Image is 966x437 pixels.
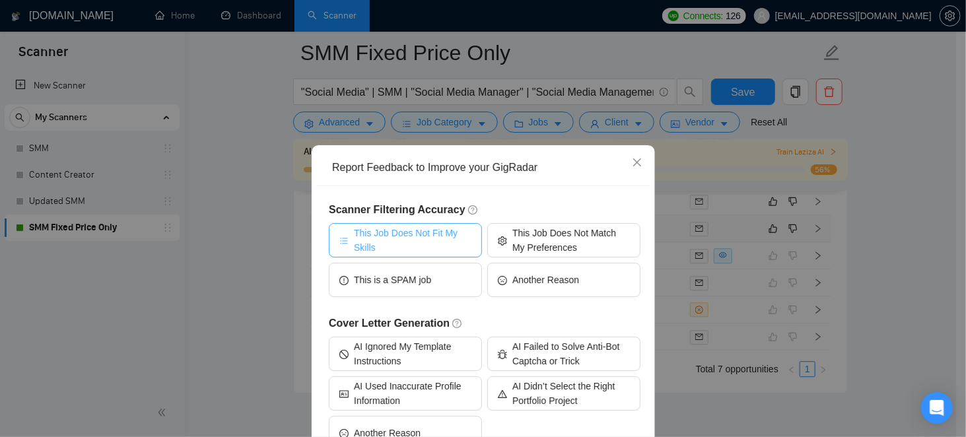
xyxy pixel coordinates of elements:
span: frown [498,275,507,285]
button: Close [619,145,655,181]
span: AI Used Inaccurate Profile Information [354,379,471,408]
div: Open Intercom Messenger [921,392,953,424]
h5: Scanner Filtering Accuracy [329,202,640,218]
h5: Cover Letter Generation [329,316,640,331]
span: bug [498,349,507,358]
button: frownAnother Reason [487,263,640,297]
button: stopAI Ignored My Template Instructions [329,337,482,371]
span: close [632,157,642,168]
span: question-circle [452,318,463,329]
button: barsThis Job Does Not Fit My Skills [329,223,482,257]
span: question-circle [467,205,478,215]
span: Another Reason [512,273,579,287]
button: settingThis Job Does Not Match My Preferences [487,223,640,257]
span: exclamation-circle [339,275,349,285]
div: Report Feedback to Improve your GigRadar [332,160,644,175]
span: This is a SPAM job [354,273,431,287]
span: bars [339,235,349,245]
span: setting [498,235,507,245]
span: AI Failed to Solve Anti-Bot Captcha or Trick [512,339,630,368]
span: AI Ignored My Template Instructions [354,339,471,368]
span: stop [339,349,349,358]
span: AI Didn’t Select the Right Portfolio Project [512,379,630,408]
span: warning [498,388,507,398]
button: idcardAI Used Inaccurate Profile Information [329,376,482,411]
button: exclamation-circleThis is a SPAM job [329,263,482,297]
button: warningAI Didn’t Select the Right Portfolio Project [487,376,640,411]
span: This Job Does Not Match My Preferences [512,226,630,255]
span: This Job Does Not Fit My Skills [354,226,471,255]
span: idcard [339,388,349,398]
button: bugAI Failed to Solve Anti-Bot Captcha or Trick [487,337,640,371]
